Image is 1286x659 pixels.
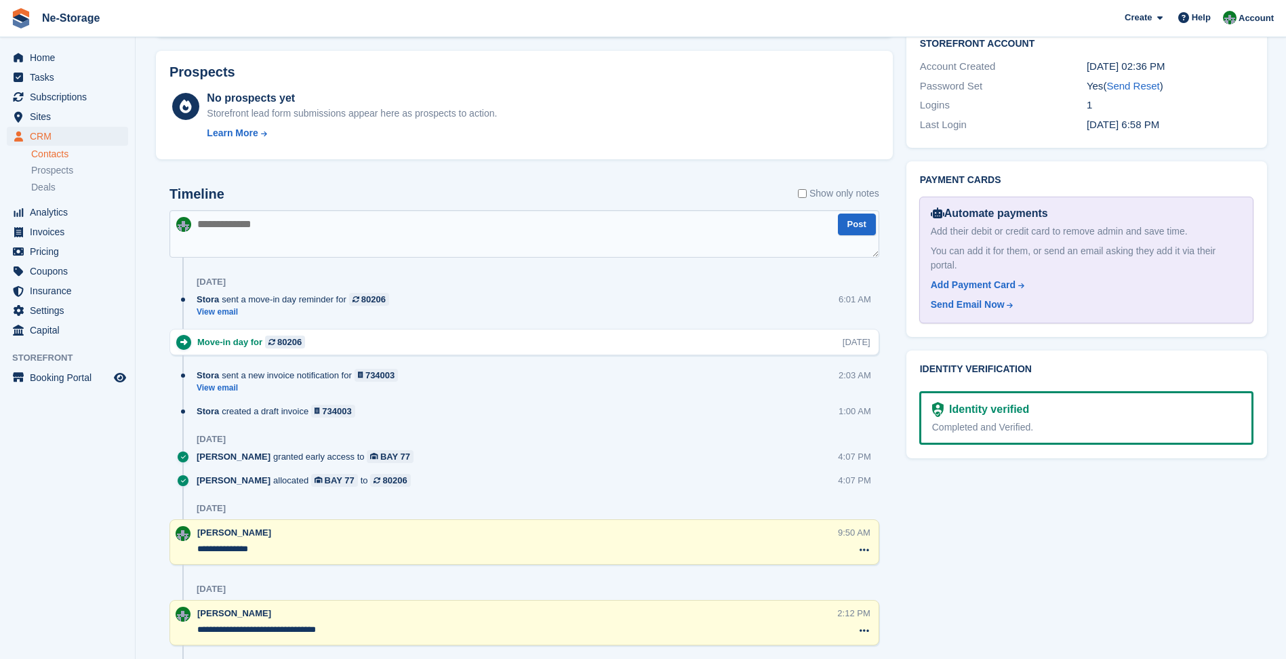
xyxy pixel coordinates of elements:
h2: Identity verification [920,364,1253,375]
div: 4:07 PM [838,450,870,463]
span: [PERSON_NAME] [197,450,270,463]
input: Show only notes [798,186,807,201]
a: menu [7,368,128,387]
a: menu [7,222,128,241]
a: Deals [31,180,128,195]
span: Booking Portal [30,368,111,387]
img: Charlotte Nesbitt [176,526,190,541]
h2: Storefront Account [920,36,1253,49]
button: Post [838,214,876,236]
div: Last Login [920,117,1087,133]
div: [DATE] [197,277,226,287]
span: Prospects [31,164,73,177]
div: Storefront lead form submissions appear here as prospects to action. [207,106,497,121]
a: View email [197,306,396,318]
span: Stora [197,369,219,382]
span: Capital [30,321,111,340]
div: granted early access to [197,450,420,463]
div: 734003 [365,369,395,382]
span: Account [1239,12,1274,25]
span: Help [1192,11,1211,24]
div: Move-in day for [197,336,312,348]
a: menu [7,48,128,67]
span: Invoices [30,222,111,241]
div: [DATE] [197,584,226,595]
div: 2:12 PM [837,607,870,620]
a: menu [7,203,128,222]
div: [DATE] 02:36 PM [1087,59,1253,75]
span: Storefront [12,351,135,365]
div: Automate payments [931,205,1242,222]
span: [PERSON_NAME] [197,527,271,538]
a: Prospects [31,163,128,178]
div: Completed and Verified. [932,420,1241,435]
div: 1 [1087,98,1253,113]
span: CRM [30,127,111,146]
h2: Prospects [169,64,235,80]
div: sent a move-in day reminder for [197,293,396,306]
a: 80206 [370,474,410,487]
span: Create [1125,11,1152,24]
a: BAY 77 [311,474,358,487]
span: Deals [31,181,56,194]
a: 80206 [349,293,389,306]
img: Charlotte Nesbitt [1223,11,1237,24]
div: BAY 77 [325,474,355,487]
div: No prospects yet [207,90,497,106]
div: sent a new invoice notification for [197,369,405,382]
img: stora-icon-8386f47178a22dfd0bd8f6a31ec36ba5ce8667c1dd55bd0f319d3a0aa187defe.svg [11,8,31,28]
div: [DATE] [843,336,870,348]
div: Identity verified [944,401,1029,418]
a: menu [7,321,128,340]
a: Ne-Storage [37,7,105,29]
label: Show only notes [798,186,879,201]
a: Add Payment Card [931,278,1237,292]
div: 80206 [277,336,302,348]
span: Subscriptions [30,87,111,106]
div: Send Email Now [931,298,1005,312]
a: menu [7,68,128,87]
span: Pricing [30,242,111,261]
span: Insurance [30,281,111,300]
span: [PERSON_NAME] [197,608,271,618]
div: allocated to [197,474,418,487]
div: 80206 [382,474,407,487]
a: View email [197,382,405,394]
div: Add Payment Card [931,278,1016,292]
time: 2025-04-24 17:58:14 UTC [1087,119,1159,130]
a: menu [7,87,128,106]
div: Account Created [920,59,1087,75]
a: menu [7,262,128,281]
div: 1:00 AM [839,405,871,418]
a: Send Reset [1106,80,1159,92]
div: created a draft invoice [197,405,362,418]
h2: Payment cards [920,175,1253,186]
a: 734003 [355,369,399,382]
span: Tasks [30,68,111,87]
span: Coupons [30,262,111,281]
span: Sites [30,107,111,126]
div: [DATE] [197,434,226,445]
span: Settings [30,301,111,320]
div: 734003 [322,405,351,418]
a: menu [7,107,128,126]
div: Yes [1087,79,1253,94]
h2: Timeline [169,186,224,202]
div: 2:03 AM [839,369,871,382]
a: menu [7,301,128,320]
a: Preview store [112,370,128,386]
span: Home [30,48,111,67]
img: Identity Verification Ready [932,402,944,417]
span: Analytics [30,203,111,222]
img: Charlotte Nesbitt [176,607,190,622]
a: menu [7,242,128,261]
span: Stora [197,405,219,418]
a: menu [7,127,128,146]
div: You can add it for them, or send an email asking they add it via their portal. [931,244,1242,273]
div: Learn More [207,126,258,140]
span: Stora [197,293,219,306]
a: Learn More [207,126,497,140]
div: [DATE] [197,503,226,514]
img: Charlotte Nesbitt [176,217,191,232]
a: BAY 77 [367,450,414,463]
